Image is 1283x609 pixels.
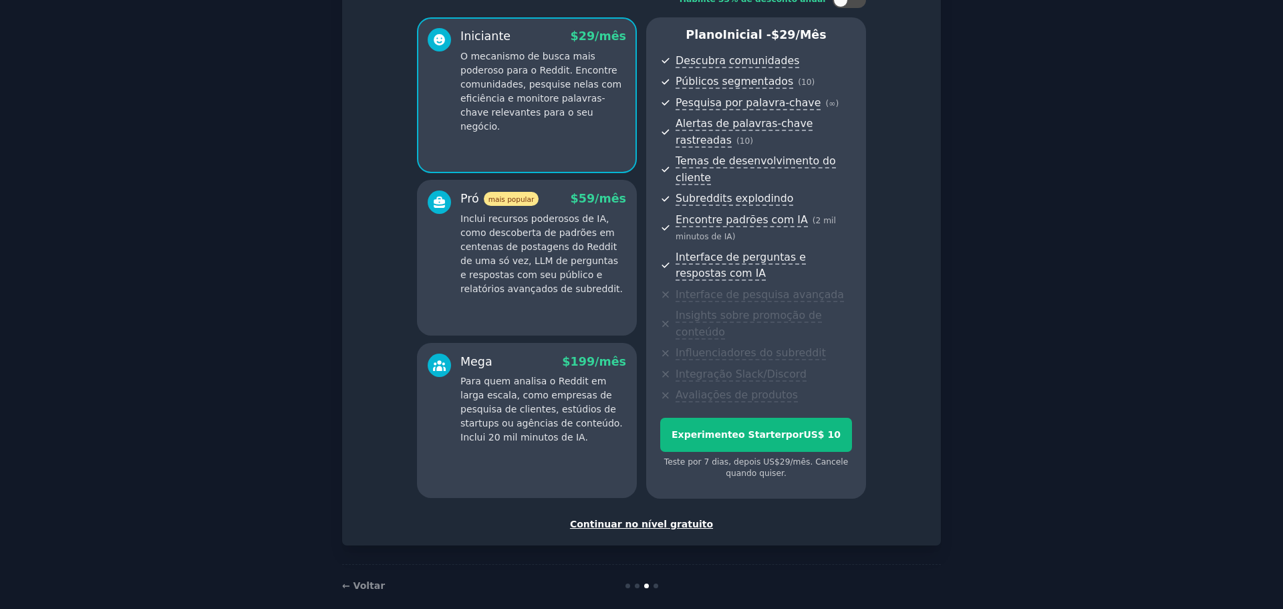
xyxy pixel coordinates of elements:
[460,355,492,368] font: Mega
[798,78,801,87] font: (
[732,232,736,241] font: )
[672,429,738,440] font: Experimente
[460,29,511,43] font: Iniciante
[676,54,799,67] font: Descubra comunidades
[686,28,722,41] font: Plano
[676,117,813,146] font: Alertas de palavras-chave rastreadas
[803,429,841,440] font: US$ 10
[595,192,626,205] font: /mês
[779,28,795,41] font: 29
[676,309,822,338] font: Insights sobre promoção de conteúdo
[676,251,806,280] font: Interface de perguntas e respostas com IA
[676,346,826,359] font: Influenciadores do subreddit
[676,216,836,242] font: 2 mil minutos de IA
[738,429,786,440] font: o Starter
[579,29,595,43] font: 29
[676,192,793,205] font: Subreddits explodindo
[460,192,479,205] font: Pró
[664,457,729,467] font: Teste por 7 dias
[790,457,810,467] font: /mês
[342,580,385,591] a: ← Voltar
[676,96,821,109] font: Pesquisa por palavra-chave
[562,355,570,368] font: $
[571,355,595,368] font: 199
[676,75,793,88] font: Públicos segmentados
[835,99,839,108] font: )
[812,78,815,87] font: )
[660,418,852,452] button: Experimenteo StarterporUS$ 10
[676,368,807,380] font: Integração Slack/Discord
[728,457,780,467] font: , depois US$
[801,78,812,87] font: 10
[736,136,740,146] font: (
[488,195,534,203] font: mais popular
[460,376,623,443] font: Para quem analisa o Reddit em larga escala, como empresas de pesquisa de clientes, estúdios de st...
[796,28,827,41] font: /mês
[571,192,579,205] font: $
[595,355,626,368] font: /mês
[595,29,626,43] font: /mês
[579,192,595,205] font: 59
[786,429,804,440] font: por
[750,136,753,146] font: )
[676,288,844,301] font: Interface de pesquisa avançada
[771,28,779,41] font: $
[571,29,579,43] font: $
[460,51,621,132] font: O mecanismo de busca mais poderoso para o Reddit. Encontre comunidades, pesquise nelas com eficiê...
[722,28,771,41] font: Inicial -
[825,99,829,108] font: (
[813,216,816,225] font: (
[460,213,623,294] font: Inclui recursos poderosos de IA, como descoberta de padrões em centenas de postagens do Reddit de...
[570,519,713,529] font: Continuar no nível gratuito
[740,136,750,146] font: 10
[780,457,791,467] font: 29
[676,388,798,401] font: Avaliações de produtos
[829,99,835,108] font: ∞
[676,213,808,226] font: Encontre padrões com IA
[676,154,836,184] font: Temas de desenvolvimento do cliente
